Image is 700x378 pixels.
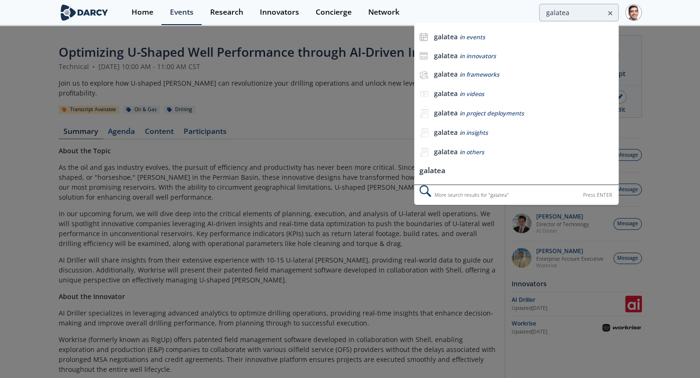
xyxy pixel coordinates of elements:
[434,32,457,41] b: galatea
[316,9,352,16] div: Concierge
[539,4,619,21] input: Advanced Search
[414,185,618,205] div: More search results for " galatea "
[368,9,399,16] div: Network
[210,9,243,16] div: Research
[459,90,484,98] span: in videos
[414,162,618,180] li: galatea
[459,70,499,79] span: in frameworks
[132,9,153,16] div: Home
[459,33,485,41] span: in events
[459,52,496,60] span: in innovators
[419,33,428,41] img: icon
[625,4,642,21] img: Profile
[434,108,457,117] b: galatea
[59,4,110,21] img: logo-wide.svg
[459,129,487,137] span: in insights
[434,89,457,98] b: galatea
[434,51,457,60] b: galatea
[170,9,194,16] div: Events
[459,109,523,117] span: in project deployments
[419,52,428,60] img: icon
[434,147,457,156] b: galatea
[459,148,484,156] span: in others
[583,190,612,200] div: Press ENTER
[434,128,457,137] b: galatea
[260,9,299,16] div: Innovators
[434,70,457,79] b: galatea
